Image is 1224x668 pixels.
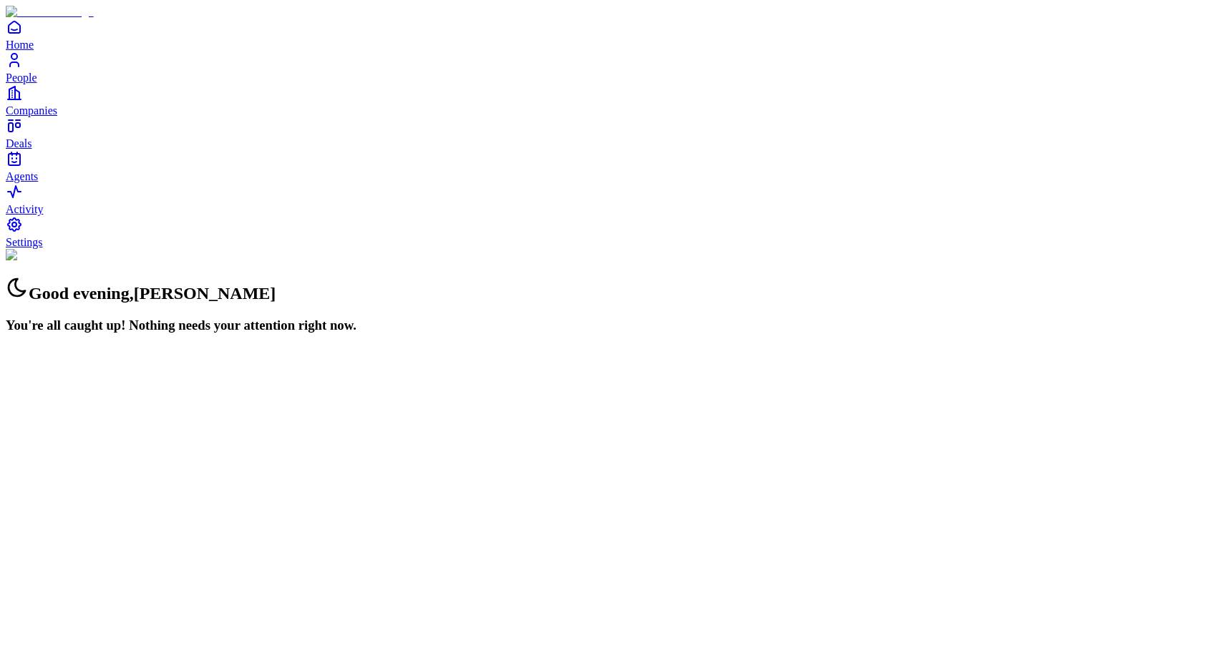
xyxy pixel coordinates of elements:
[6,236,43,248] span: Settings
[6,150,1218,182] a: Agents
[6,117,1218,149] a: Deals
[6,137,31,149] span: Deals
[6,203,43,215] span: Activity
[6,216,1218,248] a: Settings
[6,6,94,19] img: Item Brain Logo
[6,84,1218,117] a: Companies
[6,72,37,84] span: People
[6,39,34,51] span: Home
[6,183,1218,215] a: Activity
[6,51,1218,84] a: People
[6,19,1218,51] a: Home
[6,318,1218,333] h3: You're all caught up! Nothing needs your attention right now.
[6,276,1218,303] h2: Good evening , [PERSON_NAME]
[6,104,57,117] span: Companies
[6,249,73,262] img: Background
[6,170,38,182] span: Agents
